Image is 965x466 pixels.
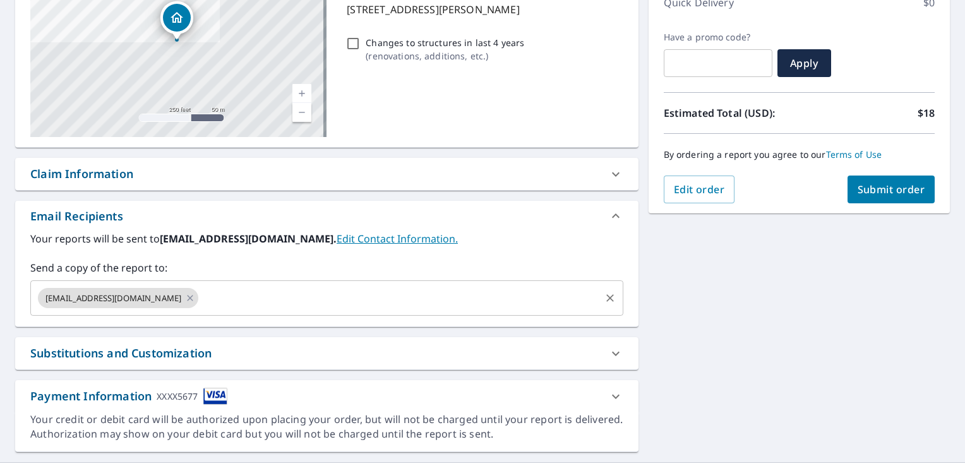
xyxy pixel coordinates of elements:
a: EditContactInfo [337,232,458,246]
div: Email Recipients [15,201,638,231]
p: [STREET_ADDRESS][PERSON_NAME] [347,2,618,17]
button: Submit order [848,176,935,203]
div: Payment InformationXXXX5677cardImage [15,380,638,412]
p: Changes to structures in last 4 years [366,36,524,49]
div: Substitutions and Customization [30,345,212,362]
div: Dropped pin, building 1, Residential property, 308 Orchard Ave Beckley, WV 25801 [160,1,193,40]
label: Have a promo code? [664,32,772,43]
button: Clear [601,289,619,307]
div: Email Recipients [30,208,123,225]
span: Edit order [674,182,725,196]
b: [EMAIL_ADDRESS][DOMAIN_NAME]. [160,232,337,246]
p: $18 [918,105,935,121]
span: Apply [788,56,821,70]
label: Your reports will be sent to [30,231,623,246]
div: Payment Information [30,388,227,405]
span: [EMAIL_ADDRESS][DOMAIN_NAME] [38,292,189,304]
div: Substitutions and Customization [15,337,638,369]
div: Your credit or debit card will be authorized upon placing your order, but will not be charged unt... [30,412,623,441]
p: Estimated Total (USD): [664,105,800,121]
button: Edit order [664,176,735,203]
a: Terms of Use [826,148,882,160]
span: Submit order [858,182,925,196]
p: By ordering a report you agree to our [664,149,935,160]
div: Claim Information [15,158,638,190]
div: Claim Information [30,165,133,182]
p: ( renovations, additions, etc. ) [366,49,524,63]
label: Send a copy of the report to: [30,260,623,275]
div: [EMAIL_ADDRESS][DOMAIN_NAME] [38,288,198,308]
a: Current Level 17, Zoom Out [292,103,311,122]
button: Apply [777,49,831,77]
img: cardImage [203,388,227,405]
a: Current Level 17, Zoom In [292,84,311,103]
div: XXXX5677 [157,388,198,405]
